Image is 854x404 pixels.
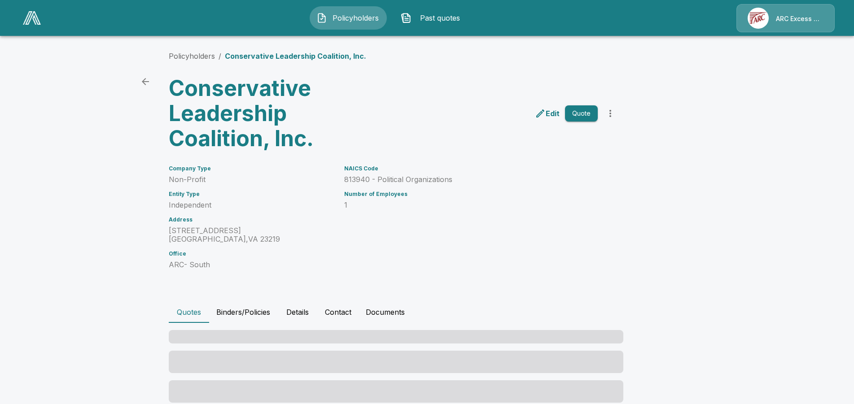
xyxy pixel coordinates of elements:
h6: Company Type [169,165,334,172]
button: Policyholders IconPolicyholders [310,6,387,30]
button: Details [277,301,318,323]
span: Past quotes [415,13,464,23]
nav: breadcrumb [169,51,366,61]
img: Agency Icon [748,8,769,29]
img: Past quotes Icon [401,13,412,23]
span: Policyholders [331,13,380,23]
li: / [219,51,221,61]
p: [STREET_ADDRESS] [GEOGRAPHIC_DATA] , VA 23219 [169,226,334,243]
a: edit [533,106,561,121]
p: Edit [546,108,560,119]
p: ARC- South [169,261,334,269]
button: Past quotes IconPast quotes [394,6,471,30]
button: Contact [318,301,359,323]
h6: Address [169,217,334,223]
a: Agency IconARC Excess & Surplus [736,4,835,32]
button: Quotes [169,301,209,323]
a: back [136,73,154,91]
p: 813940 - Political Organizations [344,175,597,184]
h6: Entity Type [169,191,334,197]
button: Quote [565,105,598,122]
h3: Conservative Leadership Coalition, Inc. [169,76,390,151]
p: 1 [344,201,597,209]
div: policyholder tabs [169,301,686,323]
h6: NAICS Code [344,165,597,172]
p: Independent [169,201,334,209]
p: ARC Excess & Surplus [776,14,823,23]
h6: Number of Employees [344,191,597,197]
button: Binders/Policies [209,301,277,323]
img: AA Logo [23,11,41,25]
button: more [601,104,619,122]
h6: Office [169,251,334,257]
a: Policyholders [169,52,215,61]
img: Policyholders Icon [316,13,327,23]
p: Non-Profit [169,175,334,184]
button: Documents [359,301,412,323]
p: Conservative Leadership Coalition, Inc. [225,51,366,61]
